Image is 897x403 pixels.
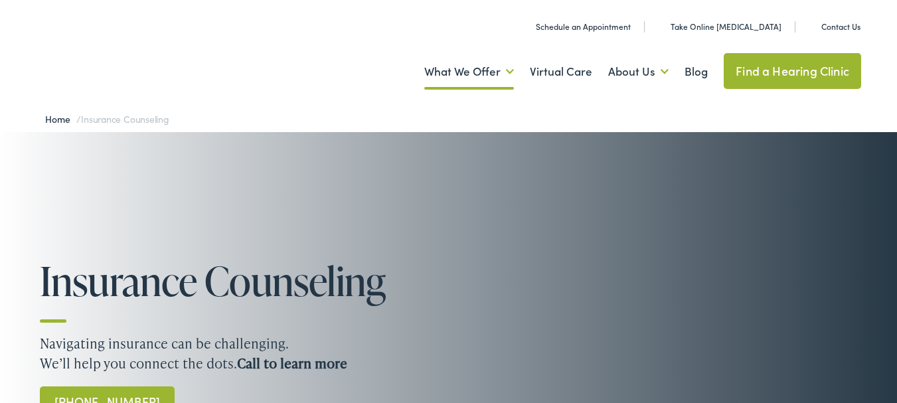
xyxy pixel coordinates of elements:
a: Home [45,112,76,125]
a: Blog [685,47,708,96]
a: About Us [608,47,669,96]
img: utility icon [807,20,816,33]
img: utility icon [656,20,665,33]
p: Navigating insurance can be challenging. We’ll help you connect the dots. [40,333,857,373]
span: / [45,112,169,125]
a: Schedule an Appointment [521,21,631,32]
a: Contact Us [807,21,860,32]
a: Take Online [MEDICAL_DATA] [656,21,781,32]
a: Find a Hearing Clinic [724,53,861,89]
strong: Call to learn more [237,354,347,372]
a: What We Offer [424,47,514,96]
img: utility icon [521,20,530,33]
h1: Insurance Counseling [40,259,412,303]
a: Virtual Care [530,47,592,96]
span: Insurance Counseling [81,112,169,125]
